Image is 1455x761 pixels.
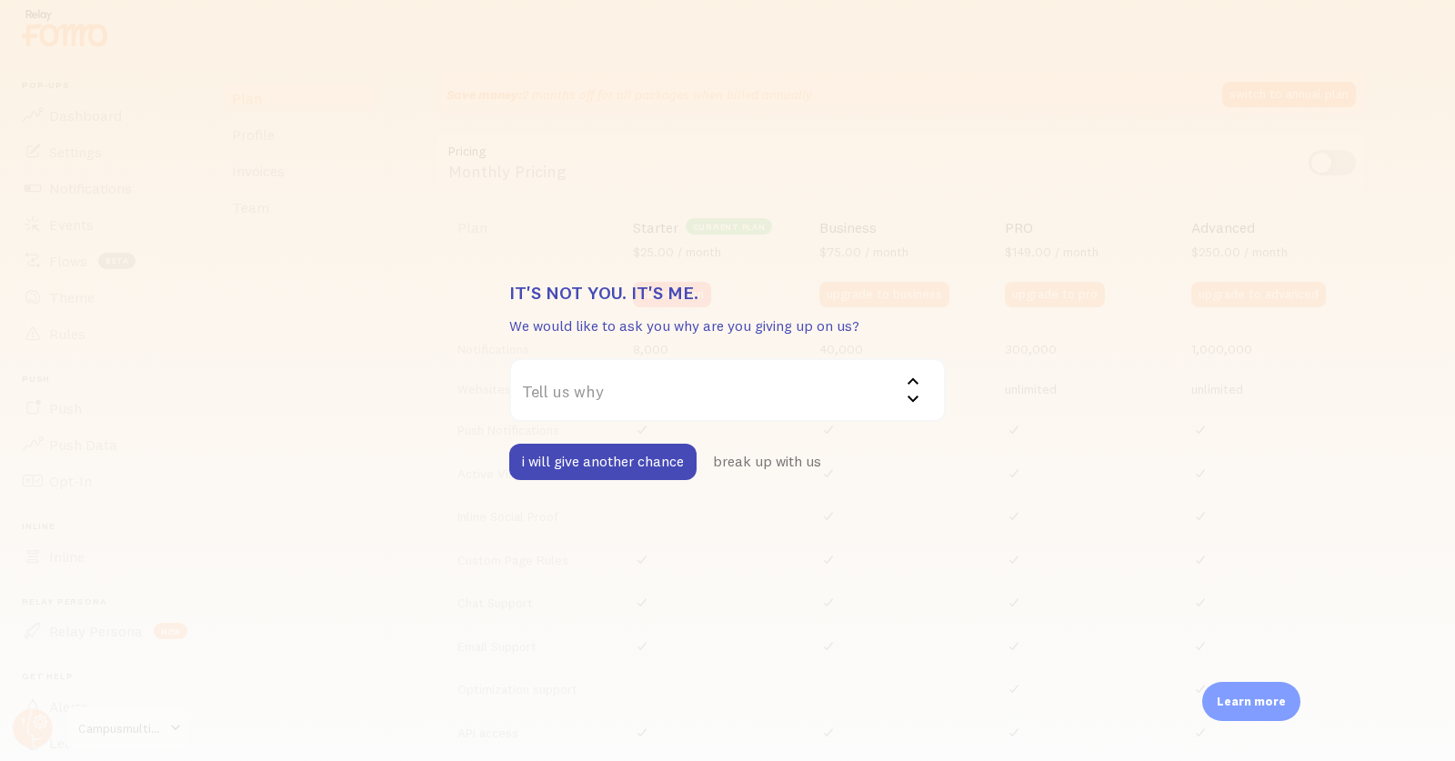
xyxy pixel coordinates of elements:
button: break up with us [700,444,834,480]
button: i will give another chance [509,444,697,480]
p: Learn more [1217,693,1286,710]
h3: It's not you. It's me. [509,281,946,305]
label: Tell us why [509,358,946,422]
div: Learn more [1202,682,1300,721]
p: We would like to ask you why are you giving up on us? [509,315,946,336]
